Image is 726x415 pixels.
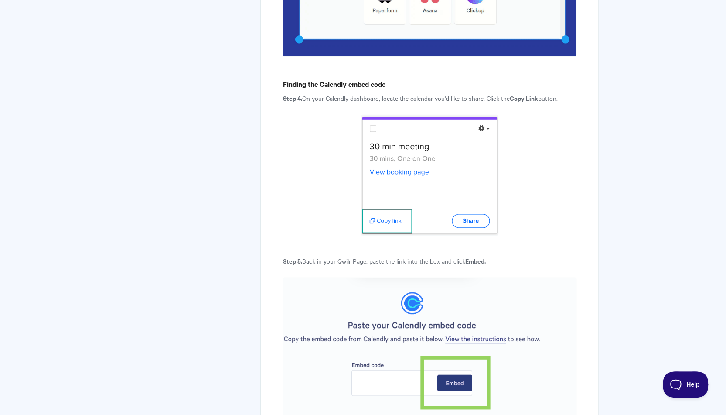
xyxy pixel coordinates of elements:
p: On your Calendly dashboard, locate the calendar you'd like to share. Click the button. [283,93,576,103]
iframe: Toggle Customer Support [663,371,709,398]
strong: Embed. [465,256,485,265]
h4: Finding the Calendly embed code [283,79,576,89]
p: Back in your Qwilr Page, paste the link into the box and click [283,256,576,266]
img: file-eDbmf7dhil.png [361,115,498,236]
strong: Step 5. [283,256,302,265]
strong: Copy Link [509,93,538,103]
strong: Step 4. [283,93,302,103]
